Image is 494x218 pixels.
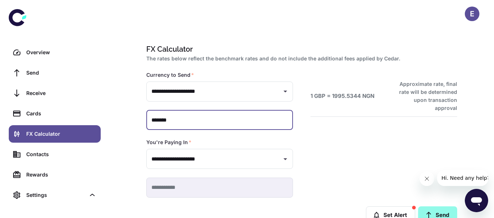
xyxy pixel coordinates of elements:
[26,171,96,179] div: Rewards
[146,44,454,55] h1: FX Calculator
[9,166,101,183] a: Rewards
[465,7,479,21] button: E
[9,44,101,61] a: Overview
[465,189,488,212] iframe: Button to launch messaging window
[146,71,194,79] label: Currency to Send
[9,186,101,204] div: Settings
[9,105,101,122] a: Cards
[310,92,374,100] h6: 1 GBP = 1995.5344 NGN
[280,154,290,164] button: Open
[9,146,101,163] a: Contacts
[26,191,85,199] div: Settings
[26,130,96,138] div: FX Calculator
[9,84,101,102] a: Receive
[420,171,434,186] iframe: Close message
[26,150,96,158] div: Contacts
[437,170,488,186] iframe: Message from company
[9,125,101,143] a: FX Calculator
[4,5,53,11] span: Hi. Need any help?
[280,86,290,96] button: Open
[26,69,96,77] div: Send
[9,64,101,82] a: Send
[391,80,457,112] h6: Approximate rate, final rate will be determined upon transaction approval
[26,110,96,118] div: Cards
[26,48,96,56] div: Overview
[26,89,96,97] div: Receive
[146,139,192,146] label: You're Paying In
